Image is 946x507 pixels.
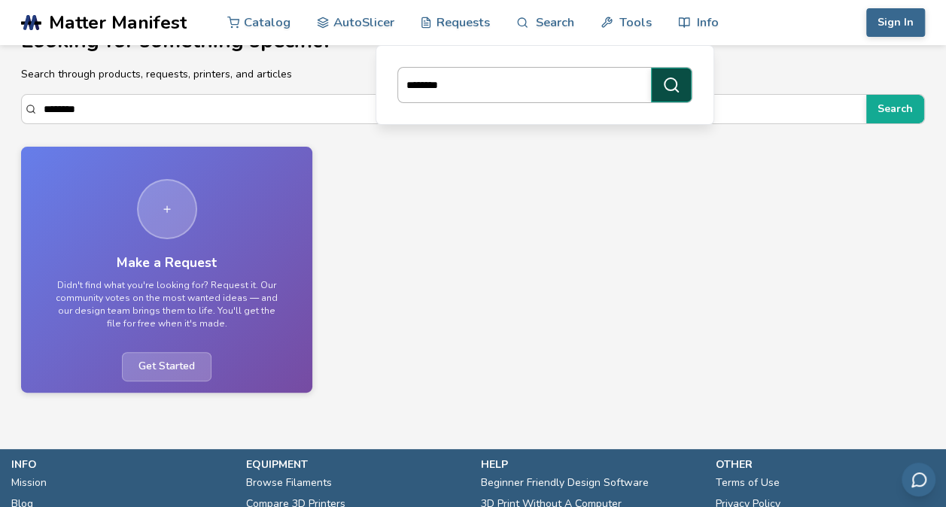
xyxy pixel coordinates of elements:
[21,29,925,53] h1: Looking for something specific?
[21,66,925,82] p: Search through products, requests, printers, and articles
[866,95,924,123] button: Search
[715,457,935,472] p: other
[481,457,701,472] p: help
[44,96,859,123] input: Search
[117,255,217,271] h3: Make a Request
[481,472,649,493] a: Beginner Friendly Design Software
[246,457,466,472] p: equipment
[246,472,332,493] a: Browse Filaments
[21,147,312,392] a: Make a RequestDidn't find what you're looking for? Request it. Our community votes on the most wa...
[11,472,47,493] a: Mission
[11,457,231,472] p: info
[54,279,280,331] p: Didn't find what you're looking for? Request it. Our community votes on the most wanted ideas — a...
[866,8,925,37] button: Sign In
[902,463,935,496] button: Send feedback via email
[122,352,211,381] span: Get Started
[49,12,187,33] span: Matter Manifest
[715,472,779,493] a: Terms of Use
